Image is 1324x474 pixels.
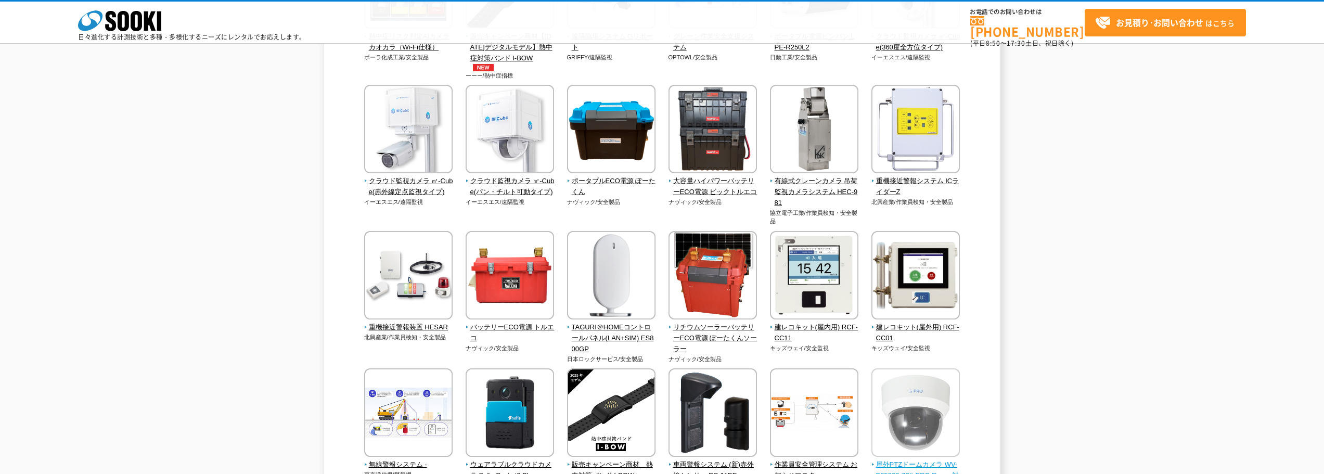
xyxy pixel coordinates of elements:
span: お電話でのお問い合わせは [970,9,1085,15]
span: はこちら [1095,15,1235,31]
span: リチウムソーラーバッテリーECO電源 ぽーたくんソーラー [669,322,757,354]
span: 8:50 [986,39,1000,48]
p: ナヴィック/安全製品 [669,355,757,364]
p: ナヴィック/安全製品 [466,344,555,353]
p: ポーラ化成工業/安全製品 [364,53,453,62]
img: 大容量ハイパワーバッテリーECO電源 ビックトルエコ [669,85,757,176]
img: NEW [470,64,496,71]
a: ポータブルECO電源 ぽーたくん [567,166,656,197]
img: クラウド監視カメラ ㎥-Cube(パン・チルト可動タイプ) [466,85,554,176]
p: イーエスエス/遠隔監視 [466,198,555,207]
p: イーエスエス/遠隔監視 [364,198,453,207]
span: TAGURI＠HOMEコントロールパネル(LAN+SIM) ES800GP [567,322,656,354]
a: TAGURI＠HOMEコントロールパネル(LAN+SIM) ES800GP [567,312,656,354]
img: 車両警報システム (新)赤外線センサー PR-11BE [669,368,757,459]
img: 建レコキット(屋内用) RCF-CC11 [770,231,858,322]
img: ポータブルECO電源 ぽーたくん [567,85,655,176]
p: キッズウェイ/安全監視 [871,344,960,353]
p: 協立電子工業/作業員検知・安全製品 [770,209,859,226]
p: 北興産業/作業員検知・安全製品 [871,198,960,207]
a: 重機接近警報システム ICライダーZ [871,166,960,197]
img: 重機接近警報システム ICライダーZ [871,85,960,176]
p: ナヴィック/安全製品 [567,198,656,207]
img: クラウド監視カメラ ㎥-Cube(赤外線定点監視タイプ) [364,85,453,176]
img: 有線式クレーンカメラ 吊荷監視カメラシステム HEC-981 [770,85,858,176]
p: 北興産業/作業員検知・安全製品 [364,333,453,342]
img: 作業員安全管理システム お知らせマスター [770,368,858,459]
img: リチウムソーラーバッテリーECO電源 ぽーたくんソーラー [669,231,757,322]
a: [PHONE_NUMBER] [970,16,1085,37]
p: 日々進化する計測技術と多種・多様化するニーズにレンタルでお応えします。 [78,34,306,40]
p: 日動工業/安全製品 [770,53,859,62]
img: 無線警報システム - [364,368,453,459]
span: バッテリーECO電源 トルエコ [466,322,555,344]
span: 有線式クレーンカメラ 吊荷監視カメラシステム HEC-981 [770,176,859,208]
img: バッテリーECO電源 トルエコ [466,231,554,322]
span: 建レコキット(屋内用) RCF-CC11 [770,322,859,344]
p: ナヴィック/安全製品 [669,198,757,207]
span: ポータブルECO電源 ぽーたくん [567,176,656,198]
img: 重機接近警報装置 HESAR [364,231,453,322]
span: クラウド監視カメラ ㎥-Cube(赤外線定点監視タイプ) [364,176,453,198]
span: (平日 ～ 土日、祝日除く) [970,39,1073,48]
span: 重機接近警報装置 HESAR [364,322,453,333]
a: バッテリーECO電源 トルエコ [466,312,555,343]
span: 建レコキット(屋外用) RCF-CC01 [871,322,960,344]
span: 販売キャンペーン商材【[DATE]デジタルモデル】熱中症対策バンド I-BOW [466,31,555,71]
span: クラウド監視カメラ ㎥-Cube(パン・チルト可動タイプ) [466,176,555,198]
a: 重機接近警報装置 HESAR [364,312,453,333]
img: 建レコキット(屋外用) RCF-CC01 [871,231,960,322]
a: お見積り･お問い合わせはこちら [1085,9,1246,36]
a: クラウド監視カメラ ㎥-Cube(パン・チルト可動タイプ) [466,166,555,197]
p: キッズウェイ/安全監視 [770,344,859,353]
a: 有線式クレーンカメラ 吊荷監視カメラシステム HEC-981 [770,166,859,208]
img: 販売キャンペーン商材 熱中対策バンド I-BOW [567,368,655,459]
img: 屋外PTZドームカメラ WV-B65302-Z2(i-PRO Remo.対応) [871,368,960,459]
span: 大容量ハイパワーバッテリーECO電源 ビックトルエコ [669,176,757,198]
a: クラウド監視カメラ ㎥-Cube(赤外線定点監視タイプ) [364,166,453,197]
span: 17:30 [1007,39,1025,48]
strong: お見積り･お問い合わせ [1116,16,1203,29]
p: イーエスエス/遠隔監視 [871,53,960,62]
a: 建レコキット(屋内用) RCF-CC11 [770,312,859,343]
a: 大容量ハイパワーバッテリーECO電源 ビックトルエコ [669,166,757,197]
p: GRIFFY/遠隔監視 [567,53,656,62]
img: ウェアラブルクラウドカメラ Safie Pocket2 Plus [466,368,554,459]
p: ーーー/熱中症指標 [466,71,555,80]
span: 無線警報システム - [364,459,453,470]
img: TAGURI＠HOMEコントロールパネル(LAN+SIM) ES800GP [567,231,655,322]
a: 建レコキット(屋外用) RCF-CC01 [871,312,960,343]
p: OPTOWL/安全製品 [669,53,757,62]
p: 日本ロックサービス/安全製品 [567,355,656,364]
span: 重機接近警報システム ICライダーZ [871,176,960,198]
a: リチウムソーラーバッテリーECO電源 ぽーたくんソーラー [669,312,757,354]
a: 無線警報システム - [364,450,453,470]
